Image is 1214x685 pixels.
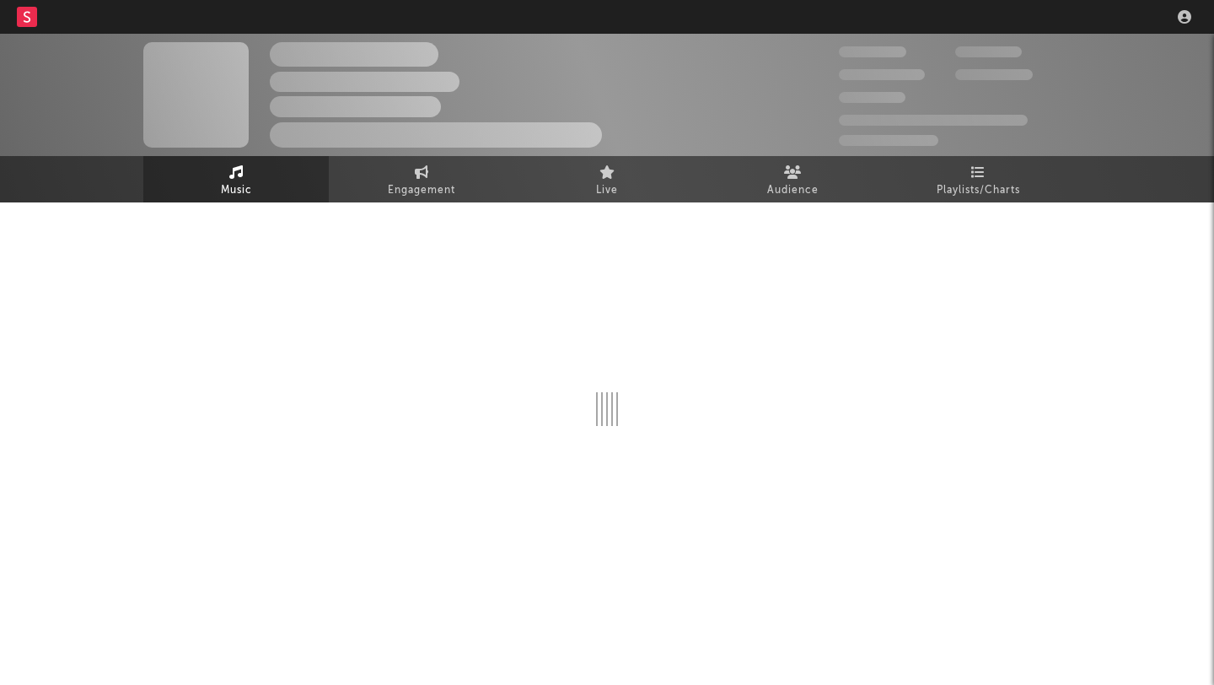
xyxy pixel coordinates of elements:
span: 50,000,000 Monthly Listeners [839,115,1028,126]
a: Music [143,156,329,202]
span: Live [596,181,618,201]
a: Audience [700,156,885,202]
span: Playlists/Charts [937,181,1020,201]
span: 100,000 [839,92,905,103]
span: Jump Score: 85.0 [839,135,938,146]
a: Engagement [329,156,514,202]
span: Audience [767,181,819,201]
span: 50,000,000 [839,69,925,80]
a: Playlists/Charts [885,156,1071,202]
span: Music [221,181,252,201]
span: Engagement [388,181,455,201]
span: 100,000 [955,46,1022,57]
span: 1,000,000 [955,69,1033,80]
span: 300,000 [839,46,906,57]
a: Live [514,156,700,202]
